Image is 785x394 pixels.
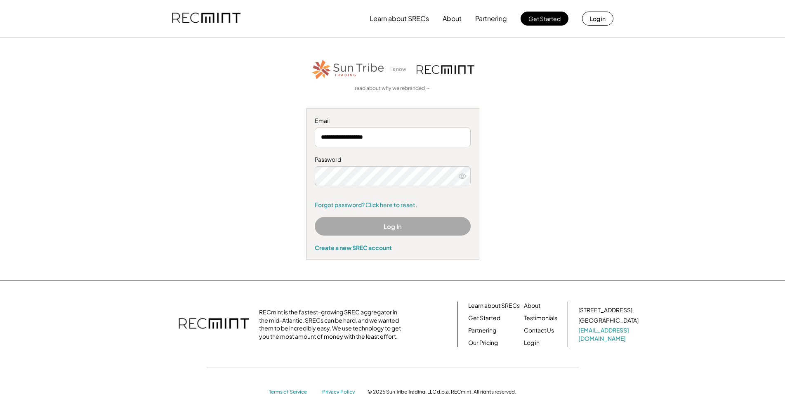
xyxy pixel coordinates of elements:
[521,12,568,26] button: Get Started
[315,244,471,251] div: Create a new SREC account
[315,217,471,236] button: Log In
[389,66,413,73] div: is now
[468,326,496,335] a: Partnering
[468,302,520,310] a: Learn about SRECs
[355,85,431,92] a: read about why we rebranded →
[443,10,462,27] button: About
[468,339,498,347] a: Our Pricing
[578,326,640,342] a: [EMAIL_ADDRESS][DOMAIN_NAME]
[417,65,474,74] img: recmint-logotype%403x.png
[578,316,639,325] div: [GEOGRAPHIC_DATA]
[475,10,507,27] button: Partnering
[524,314,557,322] a: Testimonials
[468,314,500,322] a: Get Started
[524,302,540,310] a: About
[172,5,240,33] img: recmint-logotype%403x.png
[259,308,405,340] div: RECmint is the fastest-growing SREC aggregator in the mid-Atlantic. SRECs can be hard, and we wan...
[311,58,385,81] img: STT_Horizontal_Logo%2B-%2BColor.png
[582,12,613,26] button: Log in
[315,201,471,209] a: Forgot password? Click here to reset.
[524,326,554,335] a: Contact Us
[370,10,429,27] button: Learn about SRECs
[179,310,249,339] img: recmint-logotype%403x.png
[315,156,471,164] div: Password
[315,117,471,125] div: Email
[524,339,540,347] a: Log in
[578,306,632,314] div: [STREET_ADDRESS]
